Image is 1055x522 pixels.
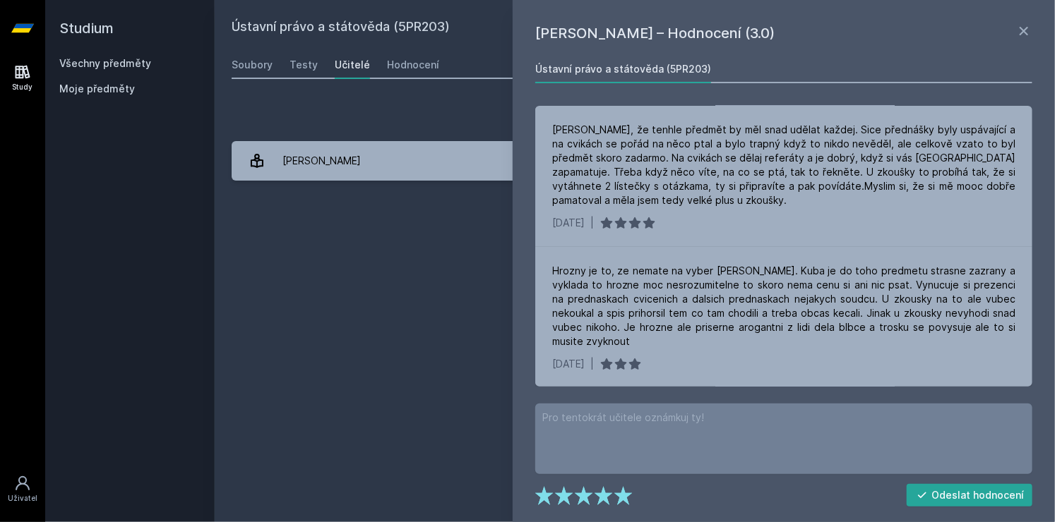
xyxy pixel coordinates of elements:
[232,51,273,79] a: Soubory
[290,58,318,72] div: Testy
[552,123,1015,207] div: [PERSON_NAME], že tenhle předmět by měl snad udělat každej. Sice přednášky byly uspávající a na c...
[387,58,439,72] div: Hodnocení
[232,58,273,72] div: Soubory
[13,82,33,92] div: Study
[335,58,370,72] div: Učitelé
[232,141,1038,181] a: [PERSON_NAME] 4 hodnocení 3.0
[3,468,42,511] a: Uživatel
[335,51,370,79] a: Učitelé
[8,493,37,504] div: Uživatel
[59,82,135,96] span: Moje předměty
[282,147,361,175] div: [PERSON_NAME]
[59,57,151,69] a: Všechny předměty
[3,56,42,99] a: Study
[290,51,318,79] a: Testy
[232,17,880,40] h2: Ústavní právo a státověda (5PR203)
[387,51,439,79] a: Hodnocení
